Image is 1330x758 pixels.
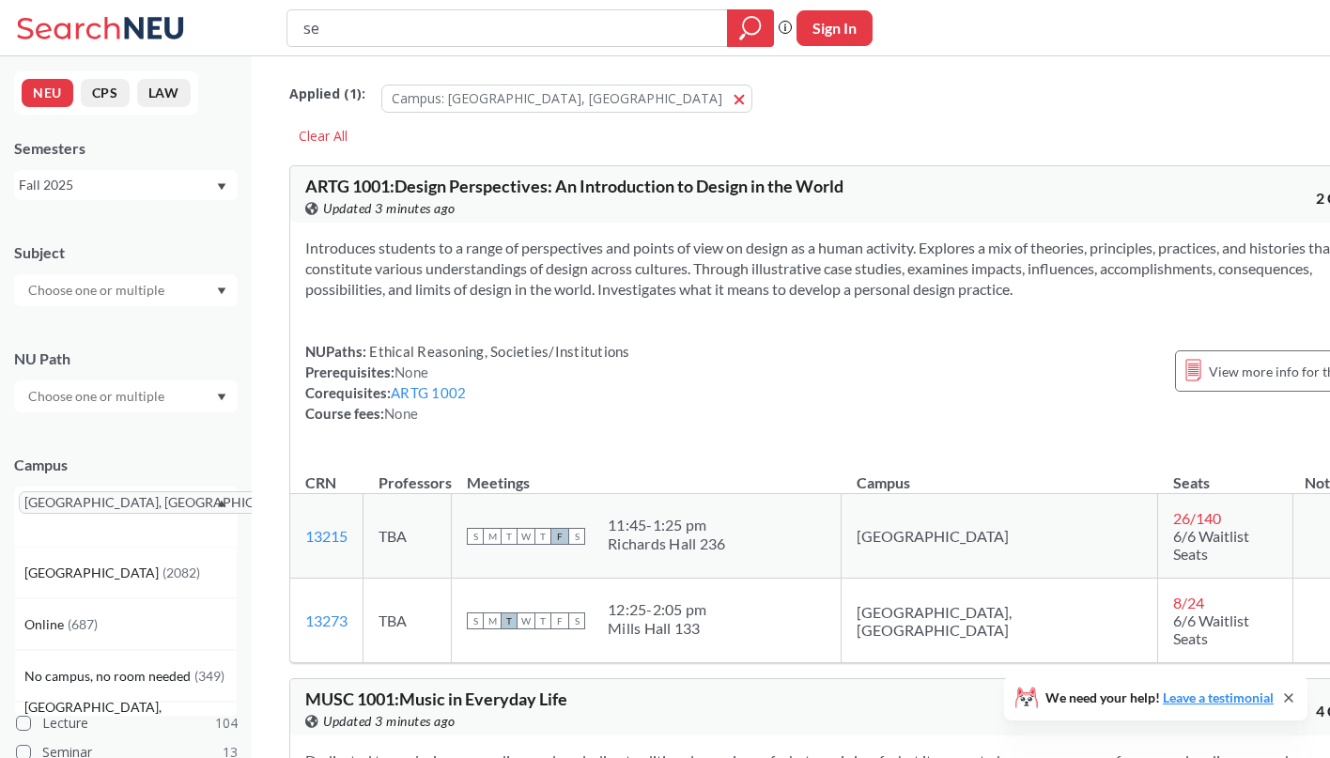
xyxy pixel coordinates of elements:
[842,579,1158,663] td: [GEOGRAPHIC_DATA], [GEOGRAPHIC_DATA]
[323,198,456,219] span: Updated 3 minutes ago
[551,612,568,629] span: F
[392,89,722,107] span: Campus: [GEOGRAPHIC_DATA], [GEOGRAPHIC_DATA]
[81,79,130,107] button: CPS
[305,472,336,493] div: CRN
[1173,611,1249,647] span: 6/6 Waitlist Seats
[14,274,238,306] div: Dropdown arrow
[1163,689,1274,705] a: Leave a testimonial
[796,10,873,46] button: Sign In
[363,454,452,494] th: Professors
[1173,509,1221,527] span: 26 / 140
[217,287,226,295] svg: Dropdown arrow
[842,494,1158,579] td: [GEOGRAPHIC_DATA]
[22,79,73,107] button: NEU
[19,175,215,195] div: Fall 2025
[305,176,843,196] span: ARTG 1001 : Design Perspectives: An Introduction to Design in the World
[305,527,348,545] a: 13215
[484,612,501,629] span: M
[518,528,534,545] span: W
[363,494,452,579] td: TBA
[24,666,194,687] span: No campus, no room needed
[194,668,224,684] span: ( 349 )
[727,9,774,47] div: magnifying glass
[24,563,162,583] span: [GEOGRAPHIC_DATA]
[14,138,238,159] div: Semesters
[24,697,237,738] span: [GEOGRAPHIC_DATA], [GEOGRAPHIC_DATA]
[14,242,238,263] div: Subject
[366,343,630,360] span: Ethical Reasoning, Societies/Institutions
[608,619,706,638] div: Mills Hall 133
[289,122,357,150] div: Clear All
[484,528,501,545] span: M
[302,12,714,44] input: Class, professor, course number, "phrase"
[568,612,585,629] span: S
[305,688,567,709] span: MUSC 1001 : Music in Everyday Life
[217,500,226,507] svg: Dropdown arrow
[381,85,752,113] button: Campus: [GEOGRAPHIC_DATA], [GEOGRAPHIC_DATA]
[501,528,518,545] span: T
[137,79,191,107] button: LAW
[16,711,238,735] label: Lecture
[842,454,1158,494] th: Campus
[323,711,456,732] span: Updated 3 minutes ago
[14,170,238,200] div: Fall 2025Dropdown arrow
[608,600,706,619] div: 12:25 - 2:05 pm
[384,405,418,422] span: None
[24,614,68,635] span: Online
[391,384,466,401] a: ARTG 1002
[534,612,551,629] span: T
[217,394,226,401] svg: Dropdown arrow
[215,713,238,734] span: 104
[1045,691,1274,704] span: We need your help!
[1173,527,1249,563] span: 6/6 Waitlist Seats
[14,380,238,412] div: Dropdown arrow
[14,348,238,369] div: NU Path
[19,279,177,302] input: Choose one or multiple
[608,516,725,534] div: 11:45 - 1:25 pm
[19,385,177,408] input: Choose one or multiple
[68,616,98,632] span: ( 687 )
[534,528,551,545] span: T
[452,454,842,494] th: Meetings
[394,364,428,380] span: None
[1158,454,1293,494] th: Seats
[289,84,365,104] span: Applied ( 1 ):
[467,528,484,545] span: S
[501,612,518,629] span: T
[363,579,452,663] td: TBA
[217,183,226,191] svg: Dropdown arrow
[551,528,568,545] span: F
[608,534,725,553] div: Richards Hall 236
[518,612,534,629] span: W
[305,341,630,424] div: NUPaths: Prerequisites: Corequisites: Course fees:
[467,612,484,629] span: S
[739,15,762,41] svg: magnifying glass
[1173,594,1204,611] span: 8 / 24
[568,528,585,545] span: S
[14,455,238,475] div: Campus
[305,611,348,629] a: 13273
[162,565,200,580] span: ( 2082 )
[14,487,238,547] div: [GEOGRAPHIC_DATA], [GEOGRAPHIC_DATA]X to remove pillDropdown arrow[GEOGRAPHIC_DATA](2082)Online(6...
[19,491,317,514] span: [GEOGRAPHIC_DATA], [GEOGRAPHIC_DATA]X to remove pill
